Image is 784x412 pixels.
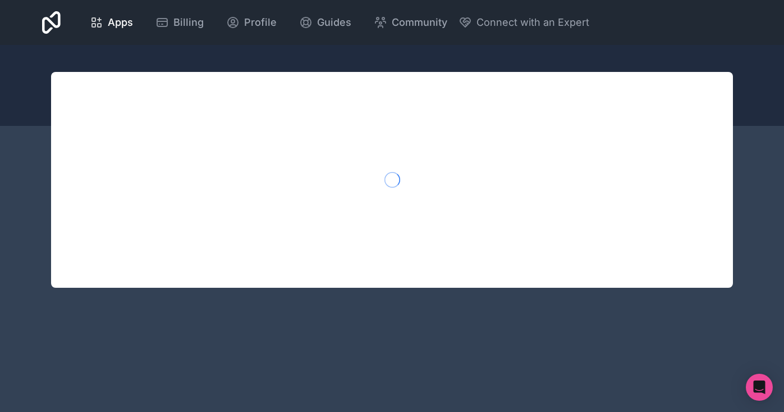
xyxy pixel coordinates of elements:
[173,15,204,30] span: Billing
[746,374,773,401] div: Open Intercom Messenger
[290,10,360,35] a: Guides
[459,15,589,30] button: Connect with an Expert
[244,15,277,30] span: Profile
[146,10,213,35] a: Billing
[365,10,456,35] a: Community
[81,10,142,35] a: Apps
[108,15,133,30] span: Apps
[217,10,286,35] a: Profile
[317,15,351,30] span: Guides
[392,15,447,30] span: Community
[476,15,589,30] span: Connect with an Expert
